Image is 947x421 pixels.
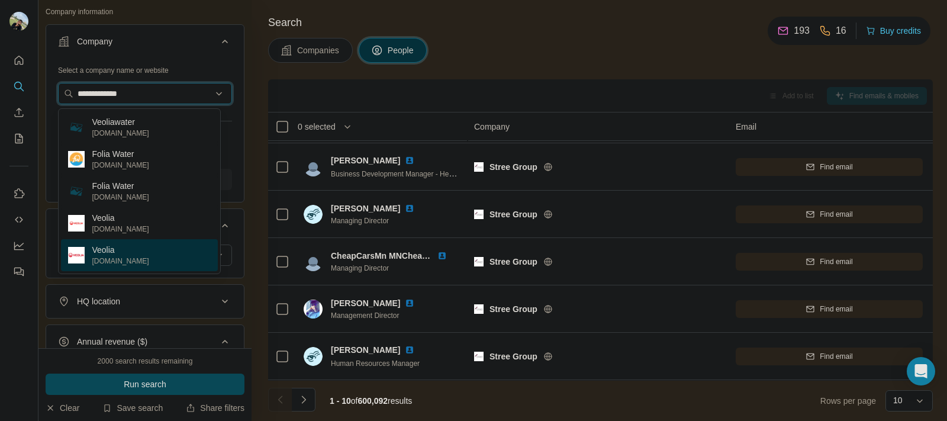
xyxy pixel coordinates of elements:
[474,162,484,172] img: Logo of Stree Group
[820,256,852,267] span: Find email
[46,7,244,17] p: Company information
[9,261,28,282] button: Feedback
[92,148,149,160] p: Folia Water
[46,287,244,316] button: HQ location
[893,394,903,406] p: 10
[331,297,400,309] span: [PERSON_NAME]
[358,396,388,406] span: 600,092
[437,251,447,261] img: LinkedIn logo
[820,351,852,362] span: Find email
[68,183,85,200] img: Folia Water
[92,160,149,171] p: [DOMAIN_NAME]
[866,23,921,39] button: Buy credits
[92,212,149,224] p: Veolia
[331,344,400,356] span: [PERSON_NAME]
[388,44,415,56] span: People
[9,235,28,256] button: Dashboard
[736,253,923,271] button: Find email
[489,351,537,362] span: Stree Group
[736,348,923,365] button: Find email
[820,162,852,172] span: Find email
[304,158,323,176] img: Avatar
[736,121,756,133] span: Email
[186,402,244,414] button: Share filters
[474,352,484,361] img: Logo of Stree Group
[331,203,400,214] span: [PERSON_NAME]
[736,158,923,176] button: Find email
[405,345,414,355] img: LinkedIn logo
[46,402,79,414] button: Clear
[46,327,244,361] button: Annual revenue ($)
[92,256,149,266] p: [DOMAIN_NAME]
[820,304,852,314] span: Find email
[9,76,28,97] button: Search
[820,395,876,407] span: Rows per page
[331,155,400,166] span: [PERSON_NAME]
[9,12,28,31] img: Avatar
[405,156,414,165] img: LinkedIn logo
[68,247,85,263] img: Veolia
[304,347,323,366] img: Avatar
[298,121,336,133] span: 0 selected
[46,211,244,245] button: Industry
[304,205,323,224] img: Avatar
[836,24,846,38] p: 16
[736,205,923,223] button: Find email
[304,300,323,319] img: Avatar
[102,402,163,414] button: Save search
[9,183,28,204] button: Use Surfe on LinkedIn
[304,252,323,271] img: Avatar
[68,215,85,232] img: Veolia
[77,336,147,348] div: Annual revenue ($)
[292,388,315,412] button: Navigate to next page
[736,300,923,318] button: Find email
[820,209,852,220] span: Find email
[331,169,500,178] span: Business Development Manager - Head of Hospitality
[331,216,429,226] span: Managing Director
[405,298,414,308] img: LinkedIn logo
[68,151,85,168] img: Folia Water
[46,374,244,395] button: Run search
[330,396,412,406] span: results
[77,295,120,307] div: HQ location
[92,128,149,139] p: [DOMAIN_NAME]
[9,50,28,71] button: Quick start
[330,396,351,406] span: 1 - 10
[58,60,232,76] div: Select a company name or website
[331,251,446,261] span: CheapCarsMn MNCheapCars
[268,14,933,31] h4: Search
[92,244,149,256] p: Veolia
[98,356,193,367] div: 2000 search results remaining
[474,210,484,219] img: Logo of Stree Group
[92,224,149,234] p: [DOMAIN_NAME]
[331,359,420,368] span: Human Resources Manager
[474,257,484,266] img: Logo of Stree Group
[92,180,149,192] p: Folia Water
[474,304,484,314] img: Logo of Stree Group
[9,128,28,149] button: My lists
[489,256,537,268] span: Stree Group
[794,24,810,38] p: 193
[331,263,461,274] span: Managing Director
[77,36,112,47] div: Company
[351,396,358,406] span: of
[68,119,85,136] img: Veoliawater
[9,209,28,230] button: Use Surfe API
[907,357,935,385] div: Open Intercom Messenger
[489,303,537,315] span: Stree Group
[474,121,510,133] span: Company
[92,192,149,203] p: [DOMAIN_NAME]
[46,27,244,60] button: Company
[489,208,537,220] span: Stree Group
[331,310,429,321] span: Management Director
[489,161,537,173] span: Stree Group
[9,102,28,123] button: Enrich CSV
[297,44,340,56] span: Companies
[124,378,166,390] span: Run search
[92,116,149,128] p: Veoliawater
[405,204,414,213] img: LinkedIn logo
